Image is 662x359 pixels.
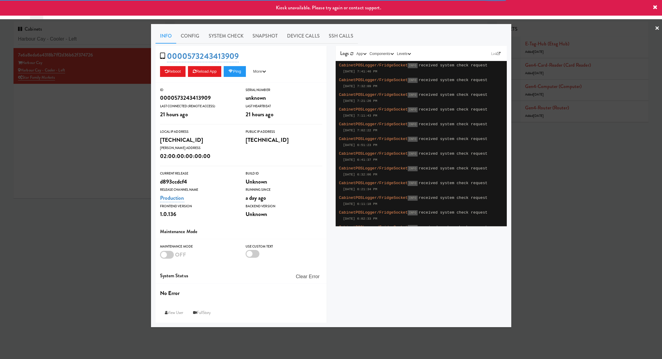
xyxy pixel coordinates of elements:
span: received system check request [419,181,488,185]
a: FullStory [188,307,216,318]
span: INFO [408,78,417,83]
span: [DATE] 6:11:18 PM [343,202,377,206]
span: received system check request [419,225,488,230]
span: CabinetPOSLogger/FridgeSocket [339,63,408,68]
span: CabinetPOSLogger/FridgeSocket [339,107,408,112]
span: [DATE] 7:41:46 PM [343,70,377,73]
a: 0000573243413909 [167,50,239,62]
span: [DATE] 6:02:33 PM [343,217,377,221]
span: received system check request [419,210,488,215]
button: App [355,51,368,57]
a: Info [156,29,176,44]
button: More [248,66,271,77]
span: received system check request [419,151,488,156]
div: Maintenance Mode [160,244,237,250]
span: CabinetPOSLogger/FridgeSocket [339,78,408,82]
div: Running Since [246,187,322,193]
div: Last Heartbeat [246,103,322,109]
div: 02:00:00:00:00:00 [160,151,237,161]
a: Device Calls [283,29,324,44]
a: System Check [204,29,248,44]
button: Reboot [160,66,186,77]
button: Clear Error [293,271,322,282]
div: No Error [160,288,322,298]
div: unknown [246,93,322,103]
span: CabinetPOSLogger/FridgeSocket [339,137,408,141]
span: INFO [408,210,417,215]
span: [DATE] 7:32:09 PM [343,84,377,88]
a: Snapshot [248,29,283,44]
a: Production [160,194,184,202]
span: 21 hours ago [160,110,188,118]
span: received system check request [419,122,488,126]
span: [DATE] 6:51:23 PM [343,143,377,147]
div: [TECHNICAL_ID] [160,135,237,145]
span: INFO [408,137,417,142]
span: Kiosk unavailable. Please try again or contact support. [276,4,381,11]
div: Unknown [246,177,322,187]
span: received system check request [419,63,488,68]
div: Unknown [246,209,322,219]
span: a day ago [246,194,266,202]
span: 21 hours ago [246,110,274,118]
div: Release Channel Name [160,187,237,193]
span: [DATE] 7:21:26 PM [343,99,377,103]
span: CabinetPOSLogger/FridgeSocket [339,151,408,156]
div: Current Release [160,171,237,177]
span: CabinetPOSLogger/FridgeSocket [339,210,408,215]
div: Backend Version [246,203,322,209]
span: INFO [408,93,417,98]
span: INFO [408,181,417,186]
div: Last Connected (Remote Access) [160,103,237,109]
a: × [655,19,660,38]
span: received system check request [419,166,488,171]
button: Components [368,51,395,57]
span: OFF [175,251,186,259]
span: [DATE] 7:02:22 PM [343,129,377,132]
div: d893ccdcf4 [160,177,237,187]
div: Local IP Address [160,129,237,135]
button: Reload App [188,66,221,77]
div: Public IP Address [246,129,322,135]
span: [DATE] 6:41:37 PM [343,158,377,162]
span: received system check request [419,93,488,97]
div: Use Custom Text [246,244,322,250]
span: [DATE] 6:21:34 PM [343,187,377,191]
span: INFO [408,196,417,201]
span: Logs [340,50,349,57]
div: Serial Number [246,87,322,93]
span: received system check request [419,78,488,82]
div: Frontend Version [160,203,237,209]
span: [DATE] 7:11:43 PM [343,114,377,117]
div: 0000573243413909 [160,93,237,103]
span: received system check request [419,107,488,112]
div: ID [160,87,237,93]
a: Link [490,51,502,57]
div: [PERSON_NAME] Address [160,145,237,151]
a: Config [176,29,204,44]
div: Build Id [246,171,322,177]
span: received system check request [419,196,488,200]
div: 1.0.136 [160,209,237,219]
span: [DATE] 6:32:06 PM [343,173,377,176]
span: CabinetPOSLogger/FridgeSocket [339,93,408,97]
span: INFO [408,107,417,112]
a: SSH Calls [324,29,358,44]
span: INFO [408,225,417,230]
span: CabinetPOSLogger/FridgeSocket [339,166,408,171]
span: CabinetPOSLogger/FridgeSocket [339,122,408,126]
button: Ping [224,66,246,77]
span: INFO [408,166,417,171]
button: Levels [395,51,413,57]
span: CabinetPOSLogger/FridgeSocket [339,225,408,230]
span: CabinetPOSLogger/FridgeSocket [339,181,408,185]
span: INFO [408,151,417,157]
span: INFO [408,63,417,68]
a: View User [160,307,188,318]
span: Maintenance Mode [160,228,198,235]
span: INFO [408,122,417,127]
span: System Status [160,272,188,279]
span: CabinetPOSLogger/FridgeSocket [339,196,408,200]
div: [TECHNICAL_ID] [246,135,322,145]
span: received system check request [419,137,488,141]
